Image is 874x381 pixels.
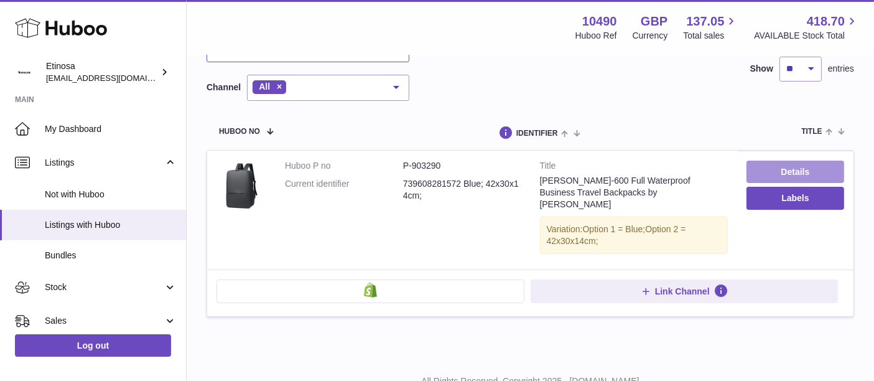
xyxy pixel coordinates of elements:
[828,63,854,75] span: entries
[750,63,773,75] label: Show
[259,82,270,92] span: All
[540,160,728,175] strong: Title
[575,30,617,42] div: Huboo Ref
[15,334,171,357] a: Log out
[45,250,177,261] span: Bundles
[45,157,164,169] span: Listings
[686,13,724,30] span: 137.05
[807,13,845,30] span: 418.70
[45,281,164,293] span: Stock
[754,13,859,42] a: 418.70 AVAILABLE Stock Total
[540,175,728,210] div: [PERSON_NAME]-600 Full Waterproof Business Travel Backpacks by [PERSON_NAME]
[531,280,839,303] button: Link Channel
[45,219,177,231] span: Listings with Huboo
[683,30,738,42] span: Total sales
[583,224,646,234] span: Option 1 = Blue;
[207,82,241,93] label: Channel
[45,189,177,200] span: Not with Huboo
[216,160,266,210] img: Stohl-600 Full Waterproof Business Travel Backpacks by Wolph
[582,13,617,30] strong: 10490
[364,283,377,298] img: shopify-small.png
[285,160,403,172] dt: Huboo P no
[754,30,859,42] span: AVAILABLE Stock Total
[801,128,822,136] span: title
[15,63,34,82] img: internalAdmin-10490@internal.huboo.com
[746,187,844,209] button: Labels
[45,123,177,135] span: My Dashboard
[655,286,710,297] span: Link Channel
[403,178,521,202] dd: 739608281572 Blue; 42x30x14cm;
[540,217,728,254] div: Variation:
[633,30,668,42] div: Currency
[285,178,403,202] dt: Current identifier
[46,60,158,84] div: Etinosa
[46,73,183,83] span: [EMAIL_ADDRESS][DOMAIN_NAME]
[683,13,738,42] a: 137.05 Total sales
[547,224,686,246] span: Option 2 = 42x30x14cm;
[45,315,164,327] span: Sales
[641,13,667,30] strong: GBP
[516,129,558,138] span: identifier
[403,160,521,172] dd: P-903290
[746,161,844,183] a: Details
[219,128,260,136] span: Huboo no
